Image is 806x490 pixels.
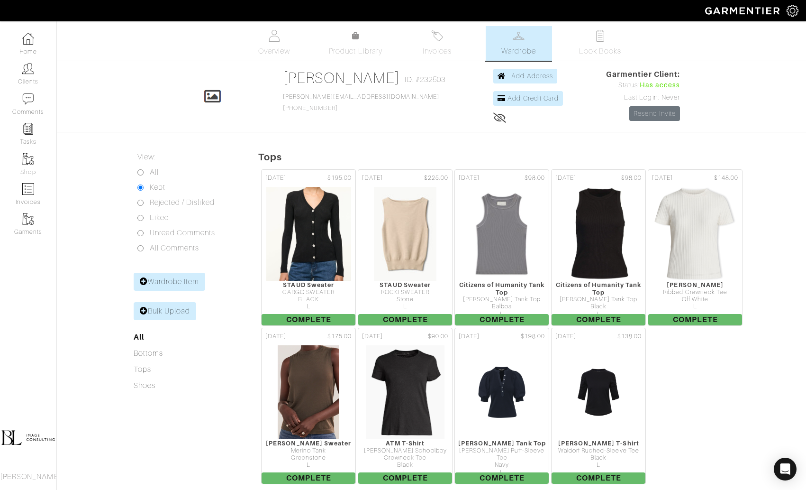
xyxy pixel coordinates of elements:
img: m3LQFodfpdhRqX7dbFTNnBsd [565,186,632,281]
a: Bottoms [134,349,163,358]
label: All Comments [150,242,199,254]
a: Overview [241,26,308,61]
img: Ba3iQnZrJUAJaMGtgichYLfm [277,345,340,440]
img: garments-icon-b7da505a4dc4fd61783c78ac3ca0ef83fa9d6f193b1c9dc38574b1d14d53ca28.png [22,213,34,225]
a: [DATE] $98.00 Citizens of Humanity Tank Top [PERSON_NAME] Tank Top Black L Complete [550,168,647,327]
span: $175.00 [327,332,352,341]
img: mjTuHLCh2zkormMQjJ14AEoM [373,186,437,281]
span: $198.00 [521,332,545,341]
div: [PERSON_NAME] Sweater [262,440,355,447]
div: Status: [606,80,680,91]
div: STAUD Sweater [262,281,355,288]
div: [PERSON_NAME] Schoolboy Crewneck Tee [358,447,452,462]
label: Liked [150,212,169,223]
span: Has access [640,80,680,91]
span: Complete [552,314,645,325]
div: ROCKI SWEATER [358,289,452,296]
img: orders-27d20c2124de7fd6de4e0e44c1d41de31381a507db9b33961299e4e07d508b8c.svg [431,30,443,42]
img: dashboard-icon-dbcd8f5a0b271acd01030246c82b418ddd0df26cd7fceb0bd07c9910d44c42f6.png [22,33,34,45]
img: clients-icon-6bae9207a08558b7cb47a8932f037763ab4055f8c8b6bfacd5dc20c3e0201464.png [22,63,34,74]
img: orders-icon-0abe47150d42831381b5fb84f609e132dff9fe21cb692f30cb5eec754e2cba89.png [22,183,34,195]
span: [DATE] [459,174,480,183]
span: Invoices [423,46,452,57]
label: View: [137,151,155,163]
span: $225.00 [424,174,448,183]
a: [DATE] $198.00 [PERSON_NAME] Tank Top [PERSON_NAME] Puff-Sleeve Tee Navy L Complete [453,327,550,485]
label: Kept [150,182,165,193]
img: basicinfo-40fd8af6dae0f16599ec9e87c0ef1c0a1fdea2edbe929e3d69a839185d80c458.svg [268,30,280,42]
a: Wardrobe [486,26,552,61]
div: Balboa [455,303,549,310]
div: [PERSON_NAME] T-Shirt [552,440,645,447]
img: btjbaE3f9C4PtxmZGDJNSmoU [464,345,540,440]
span: $195.00 [327,174,352,183]
div: ATM T-Shirt [358,440,452,447]
div: L [552,462,645,469]
a: [DATE] $138.00 [PERSON_NAME] T-Shirt Waldorf Ruched-Sleeve Tee Black L Complete [550,327,647,485]
div: [PERSON_NAME] Tank Top [455,440,549,447]
span: $98.00 [525,174,545,183]
span: $90.00 [428,332,448,341]
span: Add Address [511,72,553,80]
img: 2hiHYGgrX26w6nKY2Z5dKUuV [561,345,636,440]
span: $148.00 [714,174,738,183]
span: Overview [258,46,290,57]
div: L [455,469,549,476]
label: Rejected / Disliked [150,197,215,208]
label: Unread Comments [150,227,216,239]
span: Complete [455,472,549,484]
div: STAUD Sweater [358,281,452,288]
span: Complete [262,472,355,484]
span: Complete [648,314,742,325]
span: $98.00 [621,174,642,183]
img: gear-icon-white-bd11855cb880d31180b6d7d6211b90ccbf57a29d726f0c71d8c61bd08dd39cc2.png [787,5,798,17]
div: L [455,311,549,318]
span: Add Credit Card [507,94,559,102]
div: BLACK [262,296,355,303]
a: Wardrobe Item [134,273,206,291]
span: Complete [455,314,549,325]
img: garments-icon-b7da505a4dc4fd61783c78ac3ca0ef83fa9d6f193b1c9dc38574b1d14d53ca28.png [22,153,34,165]
span: ID: #232503 [405,74,446,85]
div: L [262,462,355,469]
span: Product Library [329,46,382,57]
a: Look Books [567,26,634,61]
span: [DATE] [265,174,286,183]
div: Stone [358,296,452,303]
span: [DATE] [652,174,673,183]
div: Navy [455,462,549,469]
span: Complete [358,472,452,484]
span: Complete [358,314,452,325]
div: Ribbed Crewneck Tee [648,289,742,296]
span: [DATE] [362,332,383,341]
div: Open Intercom Messenger [774,458,797,481]
div: Greenstone [262,454,355,462]
a: Resend Invite [629,106,680,121]
div: Off White [648,296,742,303]
img: ii1BAPr6SSihiYpTJJAUfWhW [464,186,540,281]
div: Merino Tank [262,447,355,454]
a: [DATE] $148.00 [PERSON_NAME] Ribbed Crewneck Tee Off White L Complete [647,168,743,327]
a: Bulk Upload [134,302,197,320]
div: [PERSON_NAME] [648,281,742,288]
img: garmentier-logo-header-white-b43fb05a5012e4ada735d5af1a66efaba907eab6374d6393d1fbf88cb4ef424d.png [700,2,787,19]
a: Shoes [134,381,155,390]
a: [DATE] $225.00 STAUD Sweater ROCKI SWEATER Stone L Complete [357,168,453,327]
div: Black [358,462,452,469]
span: [DATE] [459,332,480,341]
span: $138.00 [617,332,642,341]
div: Citizens of Humanity Tank Top [455,281,549,296]
label: All [150,166,159,178]
a: [DATE] $195.00 STAUD Sweater CARGO SWEATER BLACK L Complete [260,168,357,327]
div: L [358,303,452,310]
span: [DATE] [362,174,383,183]
span: Complete [552,472,645,484]
div: L [358,469,452,476]
div: L [552,311,645,318]
div: Black [552,454,645,462]
div: [PERSON_NAME] Puff-Sleeve Tee [455,447,549,462]
a: [DATE] $90.00 ATM T-Shirt [PERSON_NAME] Schoolboy Crewneck Tee Black L Complete [357,327,453,485]
img: reminder-icon-8004d30b9f0a5d33ae49ab947aed9ed385cf756f9e5892f1edd6e32f2345188e.png [22,123,34,135]
a: [DATE] $98.00 Citizens of Humanity Tank Top [PERSON_NAME] Tank Top Balboa L Complete [453,168,550,327]
div: Last Login: Never [606,92,680,103]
